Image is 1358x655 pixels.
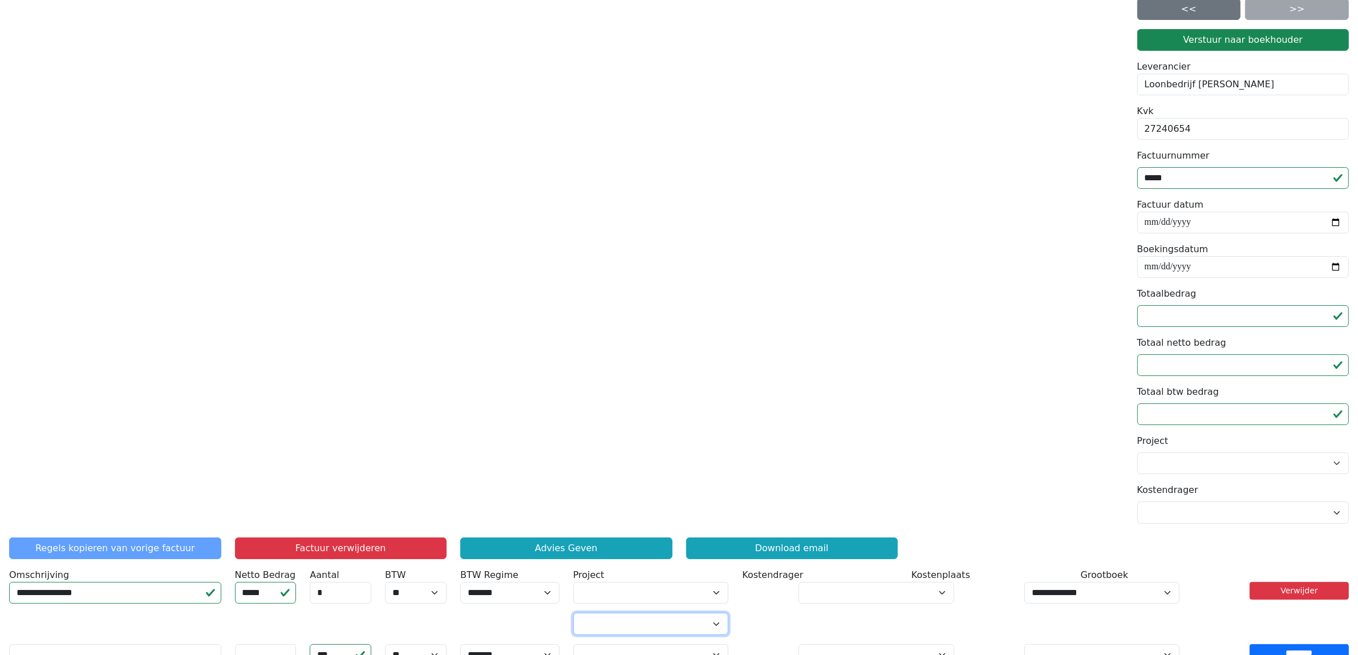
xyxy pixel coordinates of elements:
div: 27240654 [1137,118,1349,140]
label: Boekingsdatum [1137,242,1209,256]
label: Totaal netto bedrag [1137,336,1226,350]
label: Leverancier [1137,60,1191,74]
label: Kvk [1137,104,1154,118]
label: Totaal btw bedrag [1137,385,1219,399]
label: Project [573,568,605,582]
button: Factuur verwijderen [235,537,447,559]
label: Netto Bedrag [235,568,296,582]
label: Project [1137,434,1169,448]
label: Kostendrager [1137,483,1198,497]
label: Aantal [310,568,339,582]
a: Advies Geven [460,537,672,559]
label: Grootboek [1081,568,1129,582]
label: BTW [385,568,406,582]
a: Download email [686,537,898,559]
div: Loonbedrijf [PERSON_NAME] [1137,74,1349,95]
label: Omschrijving [9,568,69,582]
a: Verwijder [1250,582,1349,600]
button: Verstuur naar boekhouder [1137,29,1349,51]
label: Totaalbedrag [1137,287,1197,301]
label: Factuurnummer [1137,149,1210,163]
label: Kostendrager [742,568,803,582]
label: Factuur datum [1137,198,1204,212]
label: BTW Regime [460,568,518,582]
label: Kostenplaats [911,568,970,582]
